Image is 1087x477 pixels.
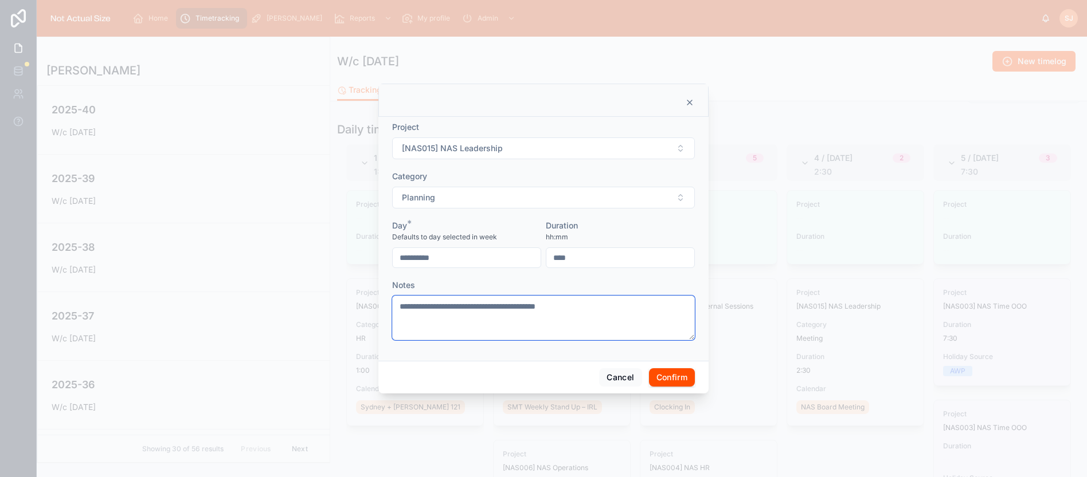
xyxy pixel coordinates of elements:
span: Day [392,220,407,230]
span: Notes [392,280,415,290]
button: Select Button [392,137,695,159]
span: Duration [546,220,578,230]
span: Defaults to day selected in week [392,232,497,242]
button: Select Button [392,187,695,208]
span: Planning [402,192,435,203]
span: [NAS015] NAS Leadership [402,143,503,154]
span: Category [392,171,427,181]
button: Cancel [599,368,642,387]
span: Project [392,122,419,132]
span: hh:mm [546,232,568,242]
button: Confirm [649,368,695,387]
